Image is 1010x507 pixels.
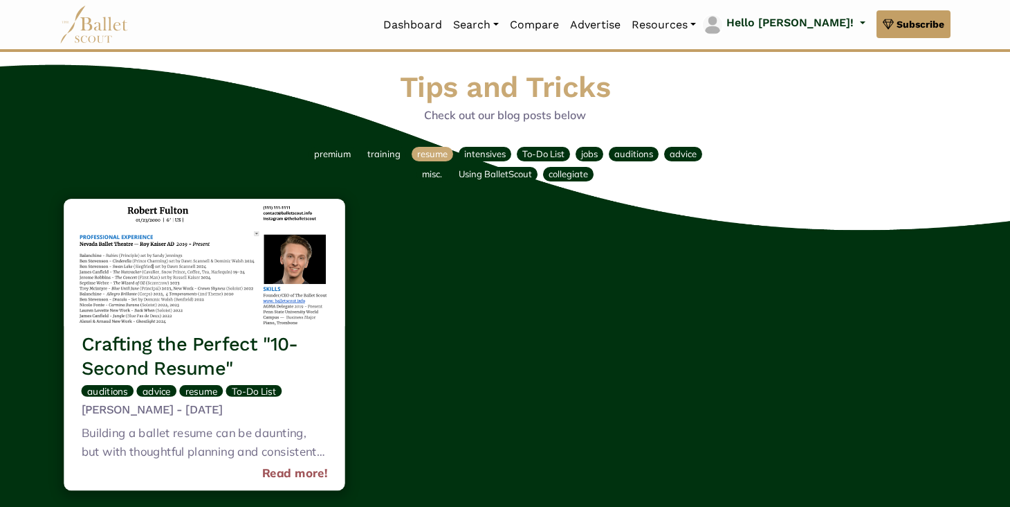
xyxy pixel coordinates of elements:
a: Compare [504,10,564,39]
span: advice [143,384,171,396]
a: Dashboard [378,10,448,39]
h1: Tips and Tricks [65,69,945,107]
span: training [367,148,401,159]
span: Using BalletScout [459,168,532,179]
span: premium [314,148,351,159]
span: resume [185,384,217,396]
span: collegiate [549,168,588,179]
span: jobs [581,148,598,159]
img: gem.svg [883,17,894,32]
a: Resources [626,10,701,39]
h3: Crafting the Perfect "10-Second Resume" [82,332,328,381]
span: resume [417,148,448,159]
span: To-Do List [522,148,564,159]
span: Subscribe [897,17,944,32]
a: profile picture Hello [PERSON_NAME]! [701,14,865,36]
img: header_image.img [64,199,345,326]
span: advice [670,148,697,159]
a: Read more! [262,465,328,483]
img: profile picture [703,15,722,35]
p: Hello [PERSON_NAME]! [726,14,854,32]
p: Check out our blog posts below [65,107,945,125]
a: Subscribe [876,10,951,38]
span: auditions [614,148,653,159]
a: Advertise [564,10,626,39]
a: Search [448,10,504,39]
h5: [PERSON_NAME] - [DATE] [82,402,328,418]
span: auditions [87,384,128,396]
span: intensives [464,148,506,159]
span: misc. [422,168,442,179]
div: Building a ballet resume can be daunting, but with thoughtful planning and consistent updates, yo... [82,424,328,464]
span: To-Do List [232,384,276,396]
